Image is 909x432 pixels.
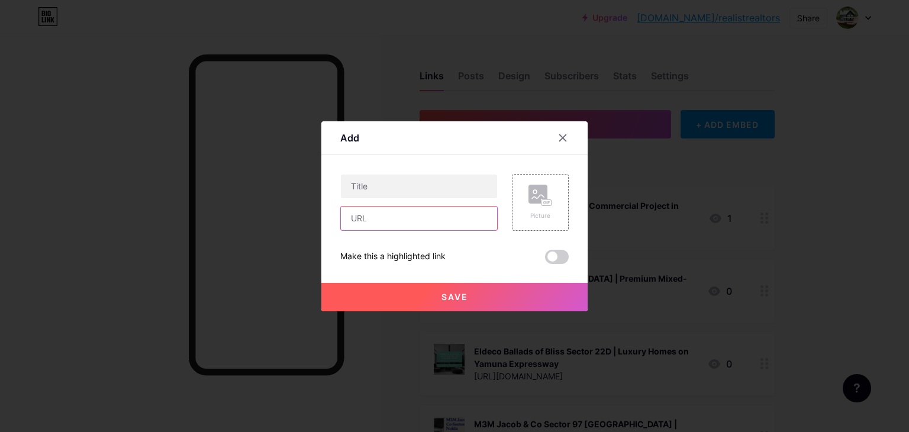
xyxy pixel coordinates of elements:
div: Make this a highlighted link [340,250,446,264]
input: URL [341,207,497,230]
span: Save [441,292,468,302]
div: Picture [528,211,552,220]
input: Title [341,175,497,198]
div: Add [340,131,359,145]
button: Save [321,283,588,311]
